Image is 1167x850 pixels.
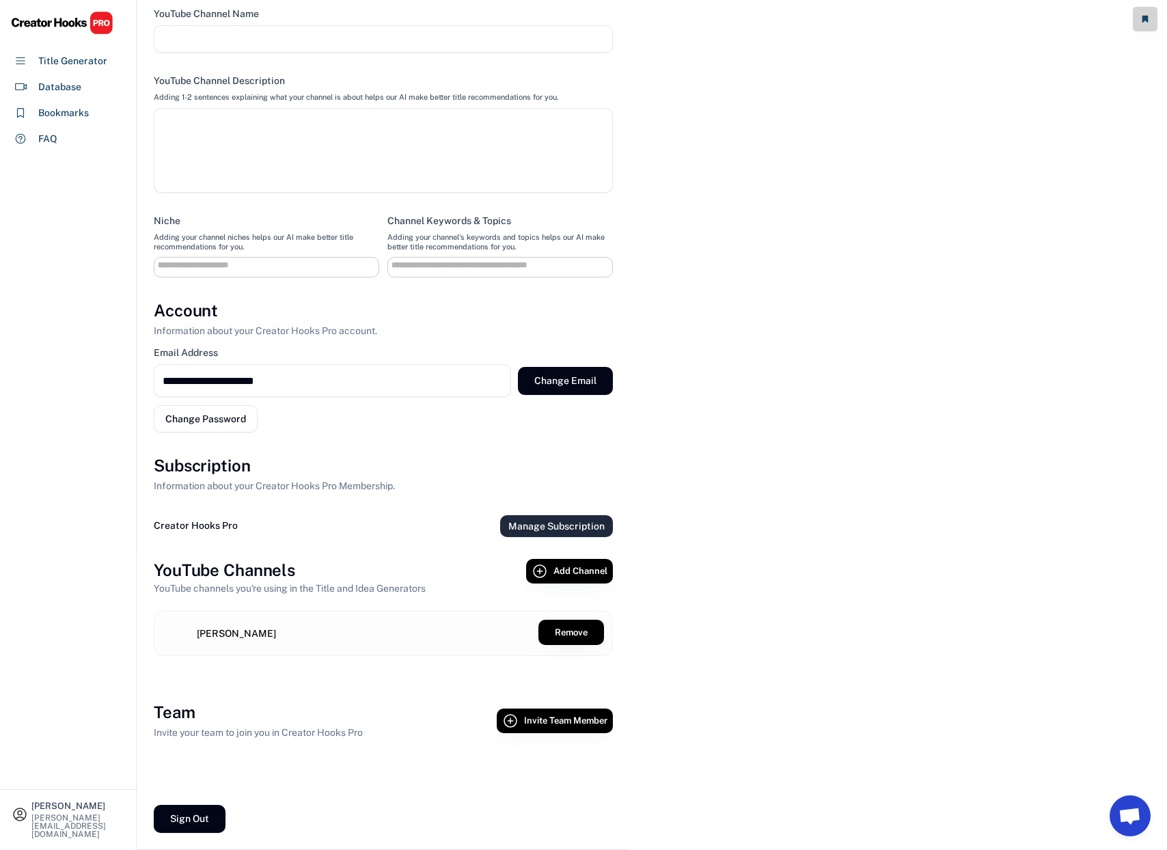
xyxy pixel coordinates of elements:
div: Email Address [154,346,218,359]
button: Add Channel [526,559,613,584]
h3: Team [154,701,195,724]
div: Information about your Creator Hooks Pro Membership. [154,479,395,493]
img: channels4_profile.jpg [163,620,190,647]
div: Information about your Creator Hooks Pro account. [154,324,377,338]
button: Invite Team Member [497,709,613,733]
div: Adding your channel niches helps our AI make better title recommendations for you. [154,232,379,252]
div: FAQ [38,132,57,146]
span: Add Channel [553,566,607,575]
img: CHPRO%20Logo.svg [11,11,113,35]
button: Change Password [154,405,258,433]
div: Invite your team to join you in Creator Hooks Pro [154,726,363,740]
div: Adding 1-2 sentences explaining what your channel is about helps our AI make better title recomme... [154,92,558,102]
button: Remove [538,620,604,645]
div: YouTube channels you're using in the Title and Idea Generators [154,581,426,596]
h3: Subscription [154,454,251,478]
a: Open chat [1110,795,1151,836]
div: [PERSON_NAME][EMAIL_ADDRESS][DOMAIN_NAME] [31,814,124,838]
button: Sign Out [154,805,225,833]
button: Manage Subscription [500,515,613,537]
div: Channel Keywords & Topics [387,215,511,227]
h3: Account [154,299,218,323]
div: YouTube Channel Description [154,74,285,87]
div: YouTube Channel Name [154,8,259,20]
div: Niche [154,215,180,227]
span: Invite Team Member [524,716,607,725]
div: [PERSON_NAME] [197,627,276,641]
div: Title Generator [38,54,107,68]
div: Bookmarks [38,106,89,120]
div: Database [38,80,81,94]
h3: YouTube Channels [154,559,295,582]
div: Adding your channel's keywords and topics helps our AI make better title recommendations for you. [387,232,613,252]
div: [PERSON_NAME] [31,801,124,810]
button: Change Email [518,367,613,395]
div: Creator Hooks Pro [154,519,238,533]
